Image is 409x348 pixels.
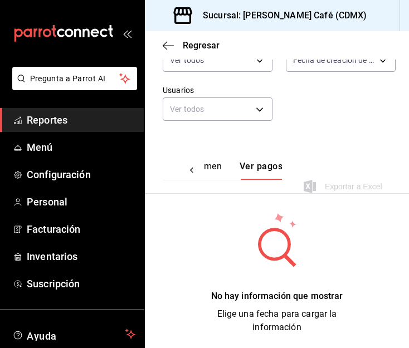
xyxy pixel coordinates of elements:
[8,81,137,92] a: Pregunta a Parrot AI
[27,327,121,341] span: Ayuda
[123,29,132,38] button: open_drawer_menu
[163,86,272,94] label: Usuarios
[193,290,361,303] div: No hay información que mostrar
[217,308,337,332] span: Elige una fecha para cargar la información
[27,222,135,237] span: Facturación
[12,67,137,90] button: Pregunta a Parrot AI
[30,73,120,85] span: Pregunta a Parrot AI
[27,194,135,209] span: Personal
[293,55,375,66] span: Fecha de creación de orden
[183,40,220,51] span: Regresar
[27,167,135,182] span: Configuración
[170,161,249,180] div: navigation tabs
[27,276,135,291] span: Suscripción
[170,55,204,66] span: Ver todos
[27,140,135,155] span: Menú
[27,249,135,264] span: Inventarios
[27,112,135,128] span: Reportes
[163,40,220,51] button: Regresar
[194,9,367,22] h3: Sucursal: [PERSON_NAME] Café (CDMX)
[163,97,272,121] div: Ver todos
[240,161,283,180] button: Ver pagos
